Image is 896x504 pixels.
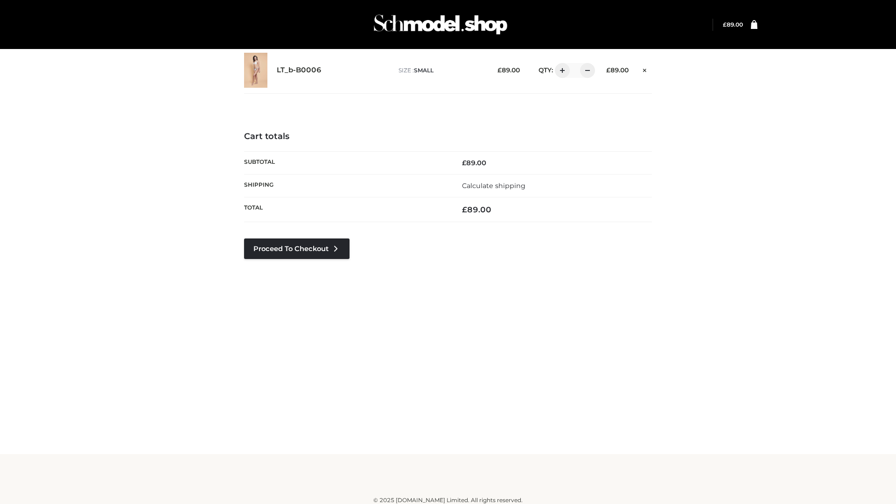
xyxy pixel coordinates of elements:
span: £ [462,205,467,214]
div: QTY: [529,63,592,78]
bdi: 89.00 [723,21,743,28]
th: Total [244,197,448,222]
th: Subtotal [244,151,448,174]
p: size : [399,66,483,75]
th: Shipping [244,174,448,197]
bdi: 89.00 [497,66,520,74]
bdi: 89.00 [462,159,486,167]
span: £ [606,66,610,74]
span: £ [497,66,502,74]
h4: Cart totals [244,132,652,142]
span: £ [723,21,727,28]
a: £89.00 [723,21,743,28]
a: LT_b-B0006 [277,66,322,75]
img: Schmodel Admin 964 [371,6,511,43]
a: Proceed to Checkout [244,238,350,259]
a: Remove this item [638,63,652,75]
span: £ [462,159,466,167]
bdi: 89.00 [462,205,491,214]
span: SMALL [414,67,434,74]
a: Calculate shipping [462,182,525,190]
bdi: 89.00 [606,66,629,74]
